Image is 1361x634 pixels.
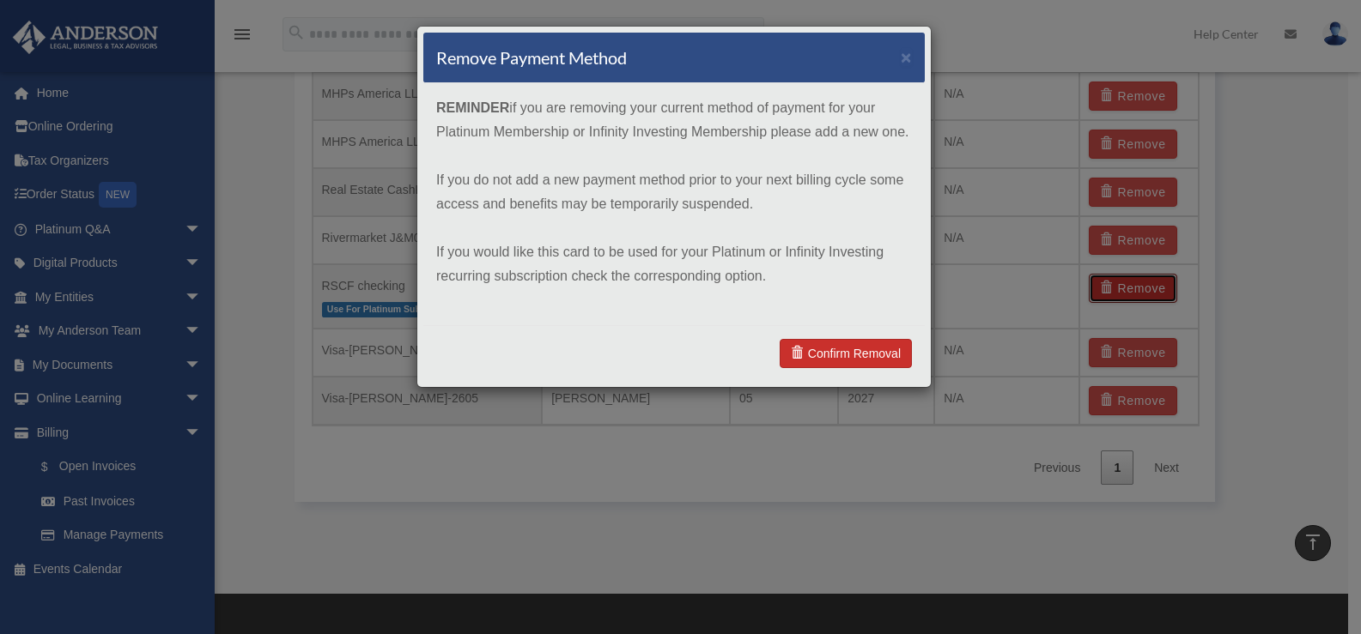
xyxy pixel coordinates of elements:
[901,48,912,66] button: ×
[436,45,627,69] h4: Remove Payment Method
[436,100,509,115] strong: REMINDER
[436,240,912,288] p: If you would like this card to be used for your Platinum or Infinity Investing recurring subscrip...
[423,83,925,325] div: if you are removing your current method of payment for your Platinum Membership or Infinity Inves...
[436,168,912,216] p: If you do not add a new payment method prior to your next billing cycle some access and benefits ...
[780,339,912,368] a: Confirm Removal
